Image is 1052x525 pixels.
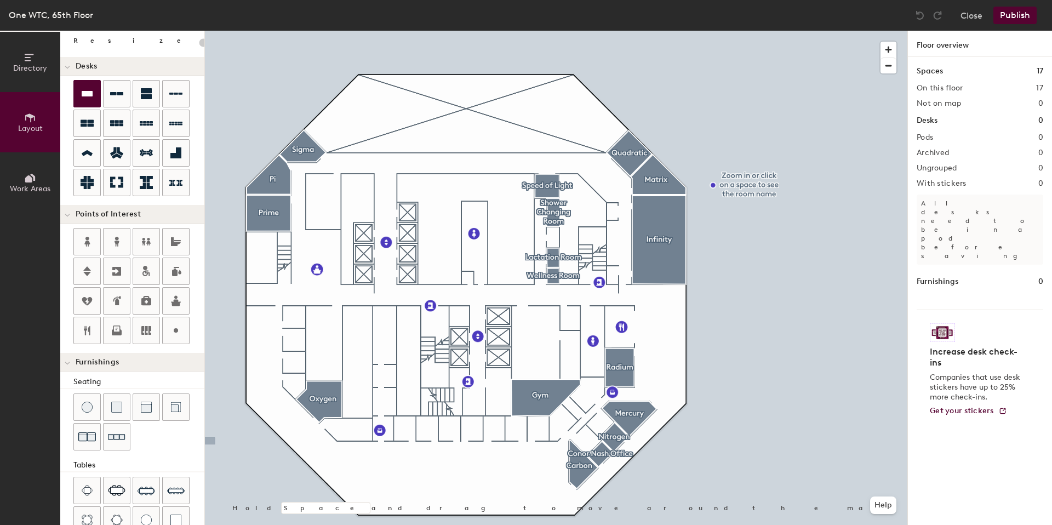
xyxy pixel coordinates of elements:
[76,210,141,219] span: Points of Interest
[917,133,933,142] h2: Pods
[917,84,963,93] h2: On this floor
[141,402,152,413] img: Couch (middle)
[73,477,101,504] button: Four seat table
[9,8,93,22] div: One WTC, 65th Floor
[103,477,130,504] button: Six seat table
[908,31,1052,56] h1: Floor overview
[133,393,160,421] button: Couch (middle)
[162,393,190,421] button: Couch (corner)
[82,402,93,413] img: Stool
[930,373,1024,402] p: Companies that use desk stickers have up to 25% more check-ins.
[1038,179,1043,188] h2: 0
[917,164,957,173] h2: Ungrouped
[930,407,1007,416] a: Get your stickers
[18,124,43,133] span: Layout
[930,406,994,415] span: Get your stickers
[76,358,119,367] span: Furnishings
[1036,84,1043,93] h2: 17
[162,477,190,504] button: Ten seat table
[930,346,1024,368] h4: Increase desk check-ins
[76,62,97,71] span: Desks
[133,477,160,504] button: Eight seat table
[917,99,961,108] h2: Not on map
[917,179,967,188] h2: With stickers
[78,428,96,446] img: Couch (x2)
[167,482,185,499] img: Ten seat table
[73,36,195,45] div: Resize
[73,393,101,421] button: Stool
[870,497,896,514] button: Help
[917,115,937,127] h1: Desks
[82,485,93,496] img: Four seat table
[73,459,204,471] div: Tables
[917,276,958,288] h1: Furnishings
[108,429,125,446] img: Couch (x3)
[1038,115,1043,127] h1: 0
[13,64,47,73] span: Directory
[917,65,943,77] h1: Spaces
[138,482,155,499] img: Eight seat table
[1038,164,1043,173] h2: 0
[111,402,122,413] img: Cushion
[1037,65,1043,77] h1: 17
[170,402,181,413] img: Couch (corner)
[930,323,955,342] img: Sticker logo
[73,376,204,388] div: Seating
[917,149,949,157] h2: Archived
[914,10,925,21] img: Undo
[1038,99,1043,108] h2: 0
[10,184,50,193] span: Work Areas
[1038,133,1043,142] h2: 0
[103,393,130,421] button: Cushion
[108,485,125,496] img: Six seat table
[932,10,943,21] img: Redo
[73,423,101,450] button: Couch (x2)
[917,195,1043,265] p: All desks need to be in a pod before saving
[960,7,982,24] button: Close
[1038,276,1043,288] h1: 0
[993,7,1037,24] button: Publish
[1038,149,1043,157] h2: 0
[103,423,130,450] button: Couch (x3)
